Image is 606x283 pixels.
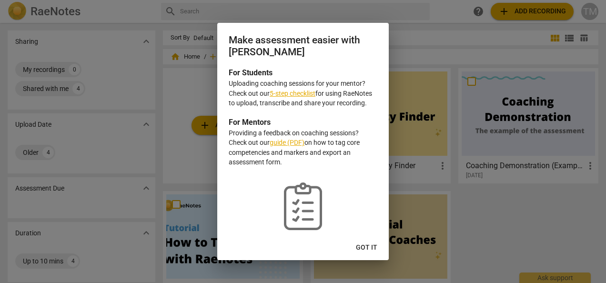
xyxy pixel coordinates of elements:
[356,243,377,253] span: Got it
[229,34,377,58] h2: Make assessment easier with [PERSON_NAME]
[229,68,273,77] b: For Students
[270,90,315,97] a: 5-step checklist
[229,79,377,108] p: Uploading coaching sessions for your mentor? Check out our for using RaeNotes to upload, transcri...
[229,118,271,127] b: For Mentors
[229,128,377,167] p: Providing a feedback on coaching sessions? Check out our on how to tag core competencies and mark...
[348,239,385,256] button: Got it
[270,139,304,146] a: guide (PDF)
